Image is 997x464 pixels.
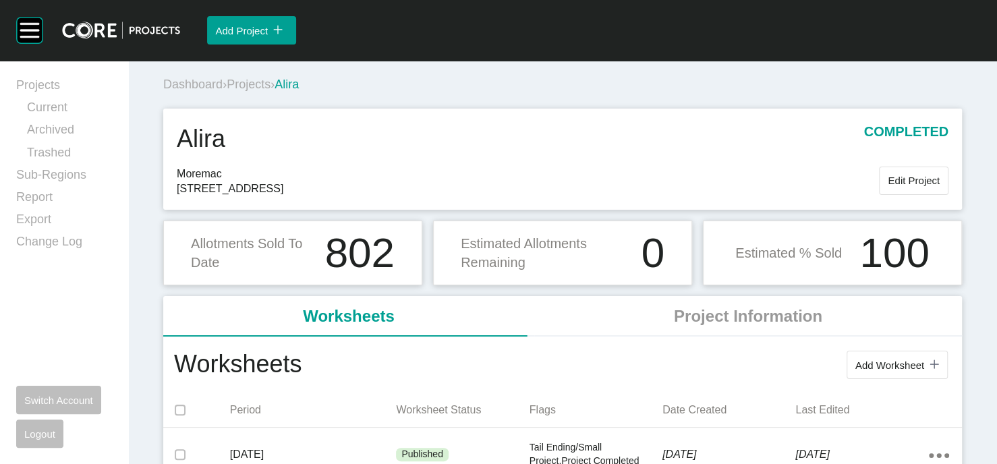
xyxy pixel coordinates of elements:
p: completed [863,122,948,156]
span: Add Project [215,25,268,36]
a: Report [16,189,112,211]
p: Worksheet Status [396,403,529,417]
h1: 0 [641,232,664,274]
a: Dashboard [163,78,223,91]
p: [DATE] [795,447,928,462]
a: Projects [16,77,112,99]
h1: Worksheets [174,347,302,382]
h1: 100 [859,232,929,274]
li: Project Information [534,296,962,337]
span: Edit Project [888,175,940,186]
span: Alira [275,78,299,91]
li: Worksheets [163,296,534,337]
span: Switch Account [24,395,93,406]
p: Allotments Sold To Date [191,234,317,272]
p: Estimated % Sold [735,243,842,262]
button: Add Project [207,16,296,45]
p: Date Created [662,403,795,417]
span: [STREET_ADDRESS] [177,181,879,196]
p: Last Edited [795,403,928,417]
p: [DATE] [230,447,397,462]
a: Projects [227,78,270,91]
p: Period [230,403,397,417]
a: Export [16,211,112,233]
p: Published [401,448,443,461]
span: › [270,78,275,91]
span: Moremac [177,167,879,181]
h1: 802 [325,232,395,274]
span: › [223,78,227,91]
a: Sub-Regions [16,167,112,189]
a: Trashed [27,144,112,167]
button: Add Worksheet [847,351,948,379]
p: [DATE] [662,447,795,462]
a: Current [27,99,112,121]
button: Switch Account [16,386,101,414]
span: Logout [24,428,55,440]
button: Edit Project [879,167,948,195]
a: Archived [27,121,112,144]
p: Flags [530,403,662,417]
span: Add Worksheet [855,359,924,371]
h1: Alira [177,122,225,156]
a: Change Log [16,233,112,256]
p: Estimated Allotments Remaining [461,234,633,272]
img: core-logo-dark.3138cae2.png [62,22,180,39]
button: Logout [16,419,63,448]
